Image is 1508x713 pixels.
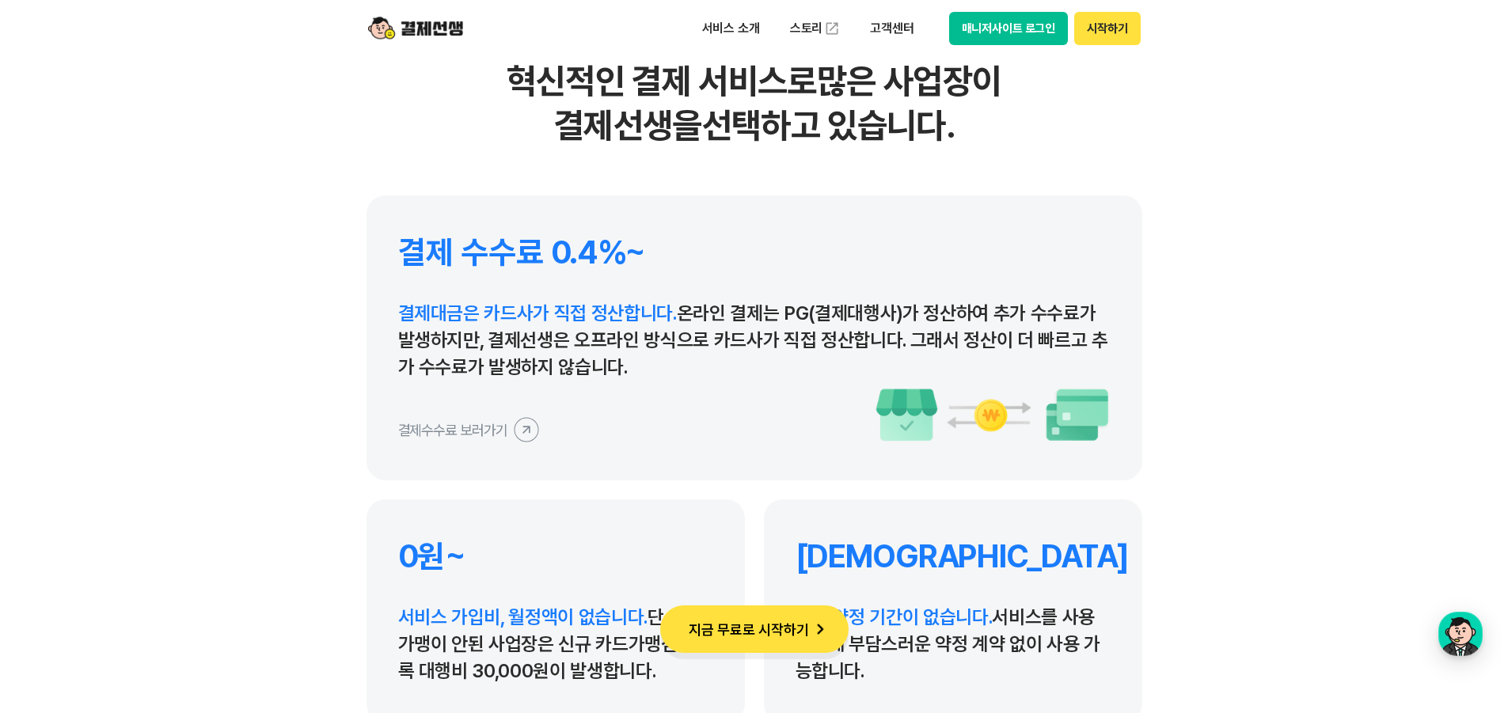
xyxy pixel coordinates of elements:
[5,502,104,541] a: 홈
[368,13,463,44] img: logo
[824,21,840,36] img: 외부 도메인 오픈
[1074,12,1140,45] button: 시작하기
[145,526,164,539] span: 대화
[398,537,713,575] h4: 0원~
[398,300,1111,381] p: 온라인 결제는 PG(결제대행사)가 정산하여 추가 수수료가 발생하지만, 결제선생은 오프라인 방식으로 카드사가 직접 정산합니다. 그래서 정산이 더 빠르고 추가 수수료가 발생하지 ...
[660,605,849,653] button: 지금 무료로 시작하기
[859,14,925,43] p: 고객센터
[398,233,1111,271] h4: 결제 수수료 0.4%~
[204,502,304,541] a: 설정
[809,618,831,640] img: 화살표 아이콘
[875,387,1111,442] img: 수수료 이미지
[367,59,1142,148] h2: 혁신적인 결제 서비스로 많은 사업장이 결제선생을 선택하고 있습니다.
[398,604,713,685] p: 단, 카드가맹이 안된 사업장은 신규 카드가맹점 등록 대행비 30,000원이 발생합니다.
[50,525,59,538] span: 홈
[796,604,1111,685] p: 서비스를 사용하실때 부담스러운 약정 계약 없이 사용 가능합니다.
[779,13,852,44] a: 스토리
[245,525,264,538] span: 설정
[796,537,1111,575] h4: [DEMOGRAPHIC_DATA]
[691,14,771,43] p: 서비스 소개
[398,605,648,628] span: 서비스 가입비, 월정액이 없습니다.
[398,417,539,442] button: 결제수수료 보러가기
[104,502,204,541] a: 대화
[398,302,677,324] span: 결제대금은 카드사가 직접 정산합니다.
[949,12,1069,45] button: 매니저사이트 로그인
[796,605,993,628] span: 이용 약정 기간이 없습니다.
